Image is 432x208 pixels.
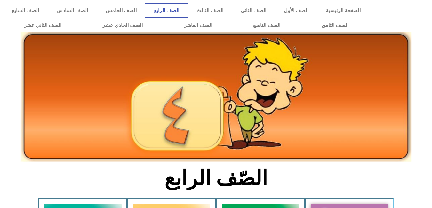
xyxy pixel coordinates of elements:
a: الصف الثاني [232,3,275,18]
a: الصفحة الرئيسية [317,3,369,18]
a: الصف التاسع [233,18,301,33]
a: الصف الحادي عشر [82,18,163,33]
h2: الصّف الرابع [110,166,322,191]
a: الصف الثاني عشر [3,18,82,33]
a: الصف الأول [275,3,317,18]
a: الصف السادس [48,3,97,18]
a: الصف العاشر [163,18,233,33]
a: الصف الرابع [145,3,188,18]
a: الصف الثالث [188,3,232,18]
a: الصف الثامن [301,18,369,33]
a: الصف الخامس [97,3,145,18]
a: الصف السابع [3,3,48,18]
